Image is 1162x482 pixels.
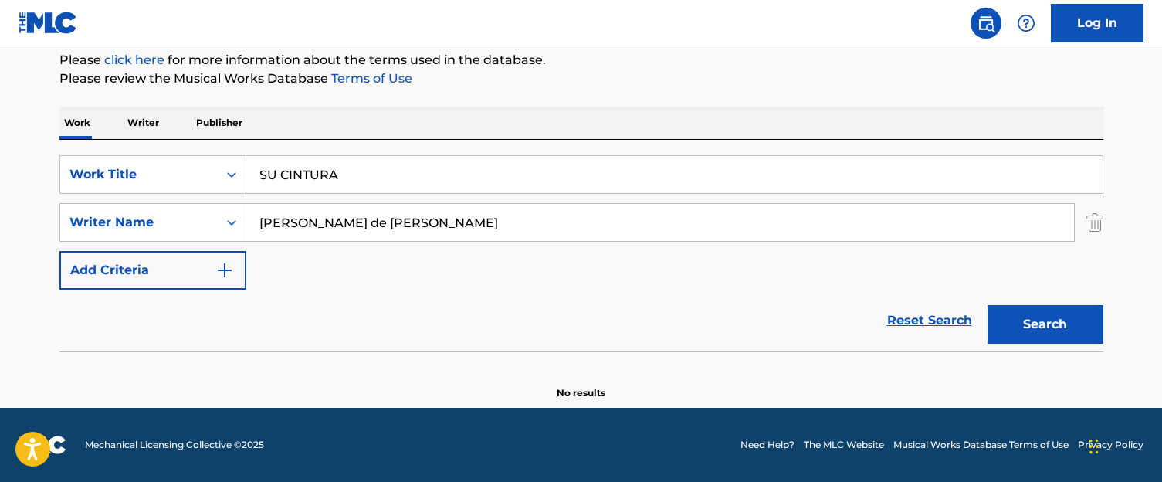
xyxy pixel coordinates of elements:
[123,107,164,139] p: Writer
[1089,423,1099,470] div: Drag
[1078,438,1143,452] a: Privacy Policy
[19,436,66,454] img: logo
[1085,408,1162,482] iframe: Chat Widget
[804,438,884,452] a: The MLC Website
[1086,203,1103,242] img: Delete Criterion
[59,70,1103,88] p: Please review the Musical Works Database
[977,14,995,32] img: search
[85,438,264,452] span: Mechanical Licensing Collective © 2025
[19,12,78,34] img: MLC Logo
[69,213,208,232] div: Writer Name
[215,261,234,280] img: 9d2ae6d4665cec9f34b9.svg
[104,53,164,67] a: click here
[971,8,1001,39] a: Public Search
[1017,14,1035,32] img: help
[1011,8,1042,39] div: Help
[879,304,980,338] a: Reset Search
[740,438,794,452] a: Need Help?
[893,438,1069,452] a: Musical Works Database Terms of Use
[191,107,247,139] p: Publisher
[557,368,605,400] p: No results
[59,251,246,290] button: Add Criteria
[1051,4,1143,42] a: Log In
[59,51,1103,70] p: Please for more information about the terms used in the database.
[69,165,208,184] div: Work Title
[988,305,1103,344] button: Search
[59,155,1103,351] form: Search Form
[59,107,95,139] p: Work
[328,71,412,86] a: Terms of Use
